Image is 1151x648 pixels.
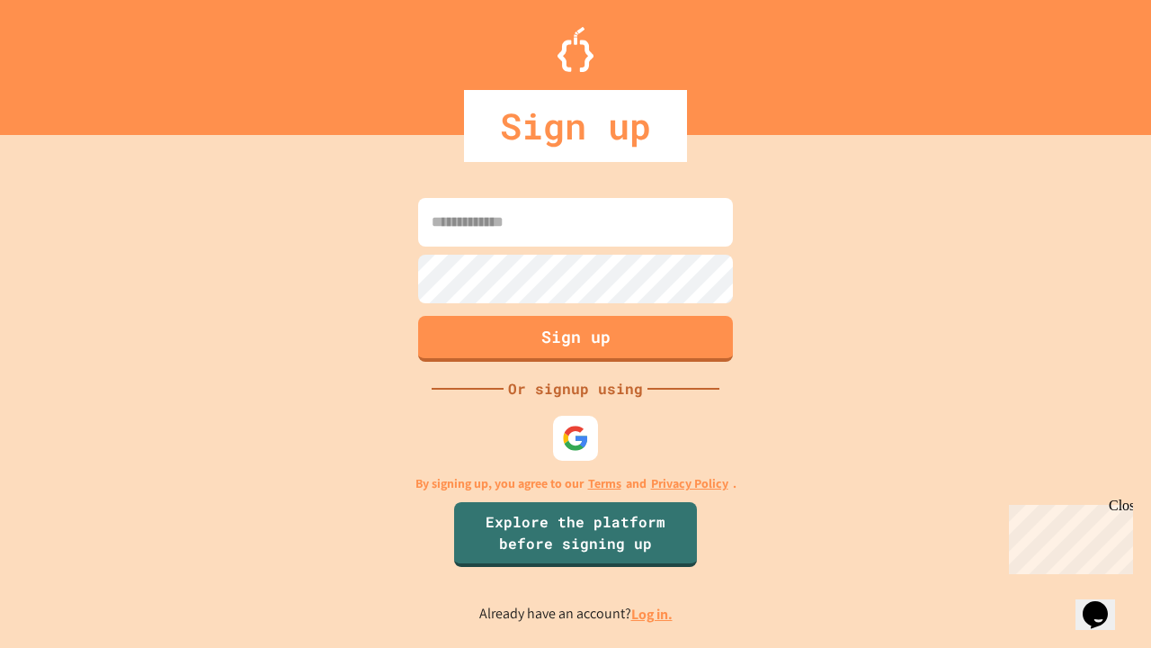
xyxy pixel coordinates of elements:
[562,425,589,452] img: google-icon.svg
[454,502,697,567] a: Explore the platform before signing up
[464,90,687,162] div: Sign up
[1075,576,1133,630] iframe: chat widget
[479,603,673,625] p: Already have an account?
[418,316,733,362] button: Sign up
[1002,498,1133,574] iframe: chat widget
[588,474,621,493] a: Terms
[631,605,673,624] a: Log in.
[7,7,124,114] div: Chat with us now!Close
[558,27,593,72] img: Logo.svg
[651,474,728,493] a: Privacy Policy
[504,378,647,400] div: Or signup using
[415,474,736,493] p: By signing up, you agree to our and .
